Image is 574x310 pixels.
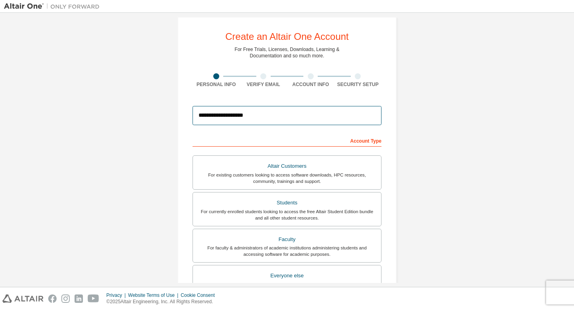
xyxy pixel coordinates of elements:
img: linkedin.svg [75,294,83,303]
div: Personal Info [193,81,240,88]
p: © 2025 Altair Engineering, Inc. All Rights Reserved. [106,298,220,305]
div: Everyone else [198,270,376,281]
div: Account Type [193,134,381,147]
div: Altair Customers [198,161,376,172]
div: Cookie Consent [181,292,219,298]
img: altair_logo.svg [2,294,43,303]
div: For currently enrolled students looking to access the free Altair Student Edition bundle and all ... [198,208,376,221]
div: Faculty [198,234,376,245]
div: Security Setup [334,81,382,88]
div: For individuals, businesses and everyone else looking to try Altair software and explore our prod... [198,281,376,294]
div: Privacy [106,292,128,298]
img: instagram.svg [61,294,70,303]
img: facebook.svg [48,294,57,303]
div: Create an Altair One Account [225,32,349,41]
div: Website Terms of Use [128,292,181,298]
div: Students [198,197,376,208]
img: youtube.svg [88,294,99,303]
div: For existing customers looking to access software downloads, HPC resources, community, trainings ... [198,172,376,184]
div: For faculty & administrators of academic institutions administering students and accessing softwa... [198,245,376,257]
div: Account Info [287,81,334,88]
div: For Free Trials, Licenses, Downloads, Learning & Documentation and so much more. [235,46,340,59]
div: Verify Email [240,81,287,88]
img: Altair One [4,2,104,10]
